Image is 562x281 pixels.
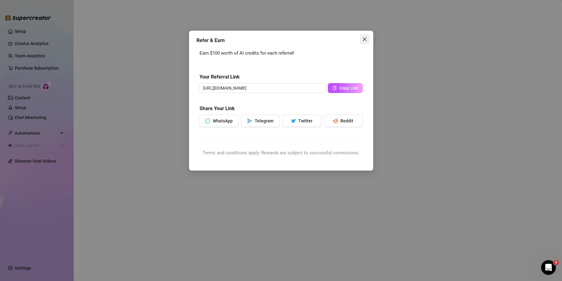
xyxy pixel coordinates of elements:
span: Copy Link [339,86,358,90]
div: Earn $100 worth of AI credits for each referral! [200,50,363,57]
span: copy [332,86,337,90]
button: Close [360,34,370,44]
button: messageWhatsApp [200,115,238,127]
span: Twitter [298,118,312,123]
span: 6 [554,260,559,265]
h5: Share Your Link [200,105,363,112]
button: redditReddit [324,115,363,127]
span: close [362,37,367,42]
span: WhatsApp [213,118,233,123]
button: twitterTwitter [282,115,321,127]
span: message [205,118,210,123]
span: Close [360,37,370,42]
button: sendTelegram [241,115,280,127]
span: send [247,118,252,123]
div: Terms and conditions apply. Rewards are subject to successful conversions. [200,149,363,157]
span: twitter [291,118,296,123]
button: Copy Link [328,83,363,93]
span: Telegram [255,118,273,123]
iframe: Intercom live chat [541,260,556,275]
span: Reddit [340,118,353,123]
h5: Your Referral Link [200,73,363,81]
div: Refer & Earn [196,37,366,44]
span: reddit [333,118,338,123]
